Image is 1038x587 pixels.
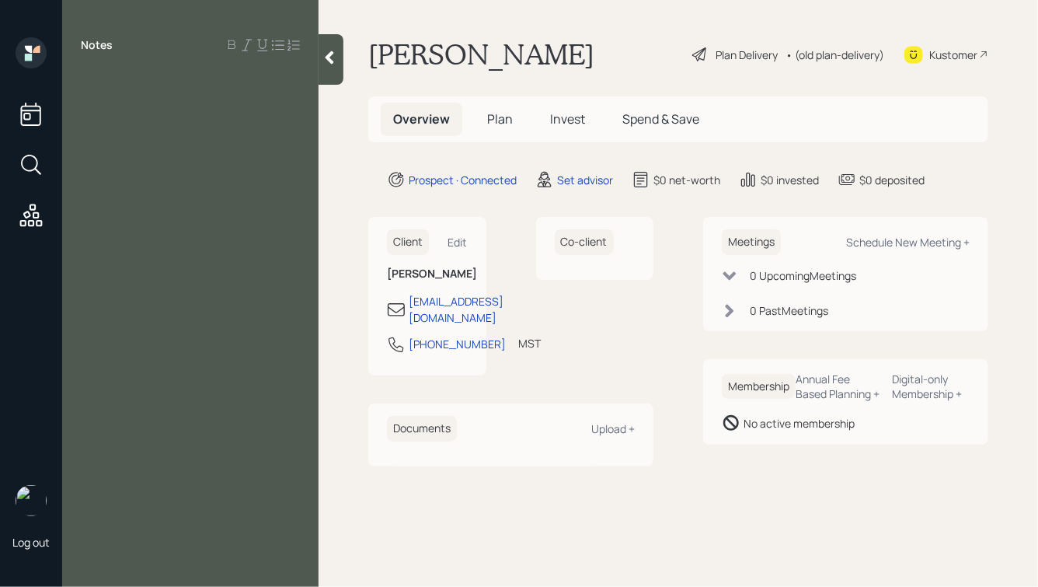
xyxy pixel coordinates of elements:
[387,267,468,281] h6: [PERSON_NAME]
[448,235,468,250] div: Edit
[750,267,856,284] div: 0 Upcoming Meeting s
[722,374,796,400] h6: Membership
[796,372,880,401] div: Annual Fee Based Planning +
[846,235,970,250] div: Schedule New Meeting +
[387,229,429,255] h6: Client
[81,37,113,53] label: Notes
[557,172,613,188] div: Set advisor
[893,372,970,401] div: Digital-only Membership +
[622,110,699,128] span: Spend & Save
[591,421,635,436] div: Upload +
[409,172,517,188] div: Prospect · Connected
[750,302,828,319] div: 0 Past Meeting s
[409,336,506,352] div: [PHONE_NUMBER]
[518,335,541,351] div: MST
[487,110,513,128] span: Plan
[744,415,855,432] div: No active membership
[929,47,977,63] div: Kustomer
[409,293,503,326] div: [EMAIL_ADDRESS][DOMAIN_NAME]
[722,229,781,255] h6: Meetings
[393,110,450,128] span: Overview
[653,172,720,188] div: $0 net-worth
[785,47,884,63] div: • (old plan-delivery)
[387,416,457,442] h6: Documents
[761,172,819,188] div: $0 invested
[859,172,925,188] div: $0 deposited
[550,110,585,128] span: Invest
[555,229,614,255] h6: Co-client
[12,535,50,550] div: Log out
[368,37,594,72] h1: [PERSON_NAME]
[16,485,47,516] img: hunter_neumayer.jpg
[716,47,778,63] div: Plan Delivery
